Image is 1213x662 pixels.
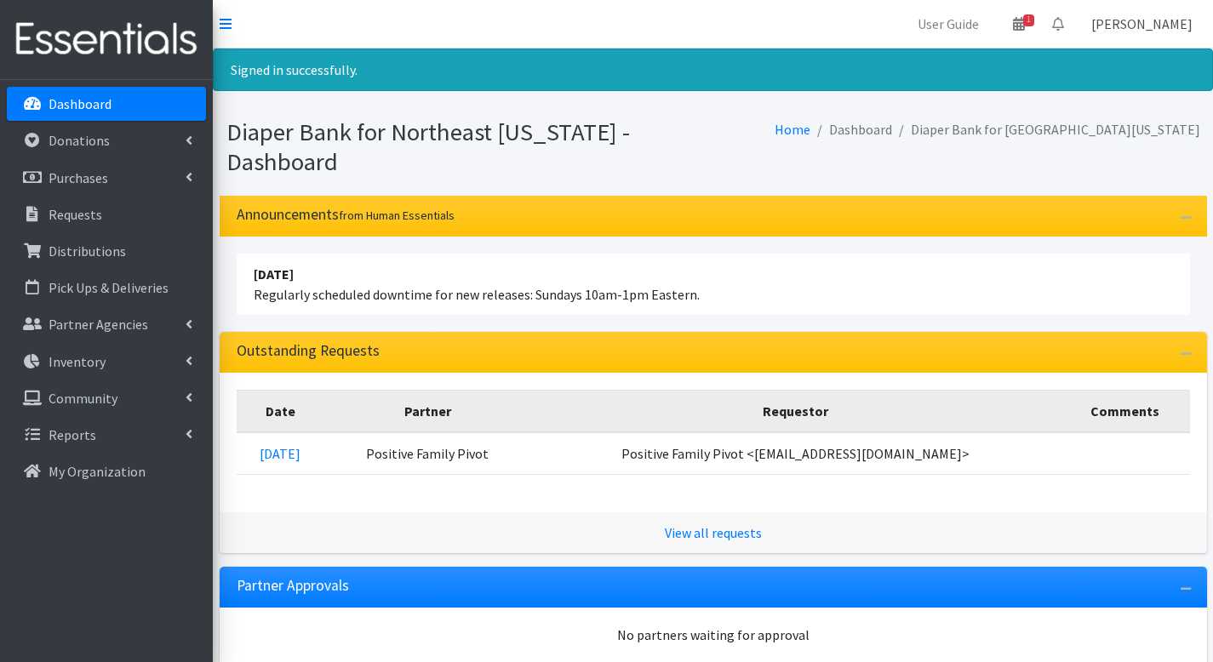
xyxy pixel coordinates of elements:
[7,87,206,121] a: Dashboard
[49,95,112,112] p: Dashboard
[324,432,530,475] td: Positive Family Pivot
[254,265,294,282] strong: [DATE]
[237,625,1190,645] div: No partners waiting for approval
[7,381,206,415] a: Community
[7,123,206,157] a: Donations
[7,11,206,68] img: HumanEssentials
[226,117,707,176] h1: Diaper Bank for Northeast [US_STATE] - Dashboard
[324,391,530,433] th: Partner
[892,117,1200,142] li: Diaper Bank for [GEOGRAPHIC_DATA][US_STATE]
[339,208,455,223] small: from Human Essentials
[49,243,126,260] p: Distributions
[530,432,1061,475] td: Positive Family Pivot <[EMAIL_ADDRESS][DOMAIN_NAME]>
[775,121,810,138] a: Home
[7,161,206,195] a: Purchases
[1023,14,1034,26] span: 1
[7,271,206,305] a: Pick Ups & Deliveries
[49,279,169,296] p: Pick Ups & Deliveries
[49,390,117,407] p: Community
[999,7,1038,41] a: 1
[1061,391,1189,433] th: Comments
[904,7,993,41] a: User Guide
[1078,7,1206,41] a: [PERSON_NAME]
[530,391,1061,433] th: Requestor
[49,353,106,370] p: Inventory
[237,391,325,433] th: Date
[49,206,102,223] p: Requests
[665,524,762,541] a: View all requests
[49,169,108,186] p: Purchases
[237,577,349,595] h3: Partner Approvals
[7,345,206,379] a: Inventory
[237,206,455,224] h3: Announcements
[7,454,206,488] a: My Organization
[213,49,1213,91] div: Signed in successfully.
[49,132,110,149] p: Donations
[237,342,380,360] h3: Outstanding Requests
[7,197,206,231] a: Requests
[7,307,206,341] a: Partner Agencies
[237,254,1190,315] li: Regularly scheduled downtime for new releases: Sundays 10am-1pm Eastern.
[7,418,206,452] a: Reports
[49,426,96,443] p: Reports
[260,445,300,462] a: [DATE]
[49,316,148,333] p: Partner Agencies
[7,234,206,268] a: Distributions
[49,463,146,480] p: My Organization
[810,117,892,142] li: Dashboard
